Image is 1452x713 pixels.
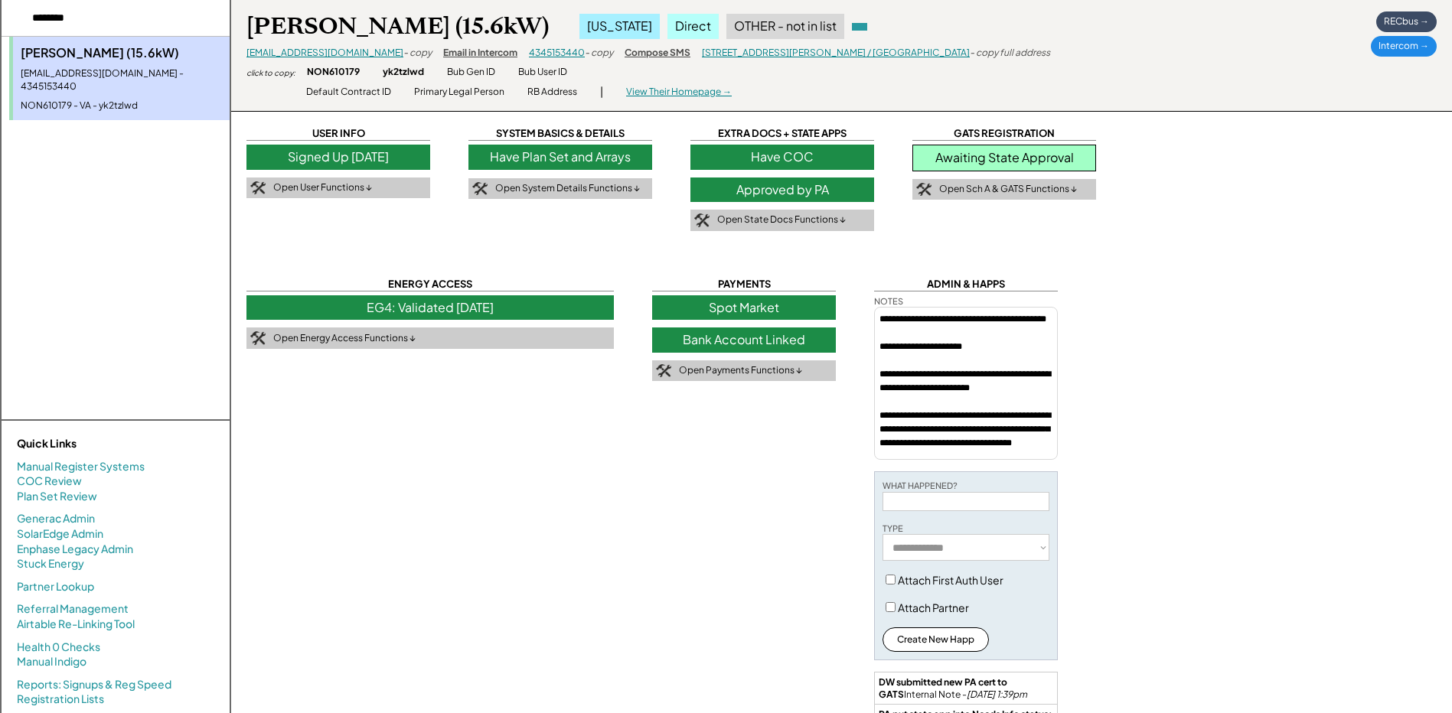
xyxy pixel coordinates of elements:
div: OTHER - not in list [726,14,844,38]
div: Open System Details Functions ↓ [495,182,640,195]
label: Attach Partner [898,601,969,614]
div: Signed Up [DATE] [246,145,430,169]
div: [PERSON_NAME] (15.6kW) [246,11,549,41]
a: Manual Indigo [17,654,86,669]
div: USER INFO [246,126,430,141]
div: Primary Legal Person [414,86,504,99]
label: Attach First Auth User [898,573,1003,587]
div: NON610179 [307,66,360,79]
div: click to copy: [246,67,295,78]
div: Open Energy Access Functions ↓ [273,332,416,345]
div: [US_STATE] [579,14,660,38]
div: Bank Account Linked [652,327,836,352]
div: - copy [403,47,432,60]
div: Internal Note - [879,676,1053,700]
div: Compose SMS [625,47,690,60]
div: Email in Intercom [443,47,517,60]
div: NOTES [874,295,903,307]
div: ENERGY ACCESS [246,277,614,291]
div: Bub Gen ID [447,66,495,79]
a: COC Review [17,474,82,489]
div: Approved by PA [690,177,874,202]
a: Registration Lists [17,692,104,707]
strong: DW submitted new PA cert to GATS [879,676,1009,700]
div: Awaiting State Approval [912,145,1096,171]
a: Airtable Re-Linking Tool [17,617,135,632]
button: Create New Happ [883,627,989,652]
img: tool-icon.png [472,182,488,196]
div: | [600,84,603,99]
a: Manual Register Systems [17,459,145,474]
div: WHAT HAPPENED? [883,480,958,491]
a: Reports: Signups & Reg Speed [17,677,171,692]
a: Referral Management [17,601,129,617]
a: Stuck Energy [17,556,84,571]
div: ADMIN & HAPPS [874,277,1058,291]
div: Bub User ID [518,66,567,79]
div: Quick Links [17,436,170,451]
img: tool-icon.png [656,364,671,378]
div: - copy [585,47,613,60]
div: Direct [667,14,719,38]
a: Health 0 Checks [17,640,100,655]
div: Open User Functions ↓ [273,181,372,194]
div: TYPE [883,523,903,534]
a: [STREET_ADDRESS][PERSON_NAME] / [GEOGRAPHIC_DATA] [702,47,970,58]
div: Open State Docs Functions ↓ [717,213,846,226]
div: PAYMENTS [652,277,836,291]
a: Plan Set Review [17,489,97,504]
div: RECbus → [1376,11,1437,32]
div: Open Payments Functions ↓ [679,364,802,377]
div: - copy full address [970,47,1050,60]
div: GATS REGISTRATION [912,126,1096,141]
a: Generac Admin [17,511,95,526]
div: Default Contract ID [306,86,391,99]
div: Have COC [690,145,874,169]
img: tool-icon.png [250,331,266,345]
div: yk2tzlwd [383,66,424,79]
a: Enphase Legacy Admin [17,542,133,557]
div: NON610179 - VA - yk2tzlwd [21,99,222,112]
div: View Their Homepage → [626,86,732,99]
a: SolarEdge Admin [17,526,103,542]
div: EXTRA DOCS + STATE APPS [690,126,874,141]
div: [EMAIL_ADDRESS][DOMAIN_NAME] - 4345153440 [21,67,222,93]
div: Spot Market [652,295,836,320]
img: tool-icon.png [250,181,266,195]
div: RB Address [527,86,577,99]
div: Intercom → [1371,36,1437,57]
a: [EMAIL_ADDRESS][DOMAIN_NAME] [246,47,403,58]
em: [DATE] 1:39pm [967,689,1027,700]
div: Open Sch A & GATS Functions ↓ [939,183,1077,196]
a: 4345153440 [529,47,585,58]
img: tool-icon.png [694,213,710,227]
a: Partner Lookup [17,579,94,594]
div: Have Plan Set and Arrays [468,145,652,169]
div: EG4: Validated [DATE] [246,295,614,320]
div: SYSTEM BASICS & DETAILS [468,126,652,141]
div: [PERSON_NAME] (15.6kW) [21,44,222,61]
img: tool-icon.png [916,183,932,197]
